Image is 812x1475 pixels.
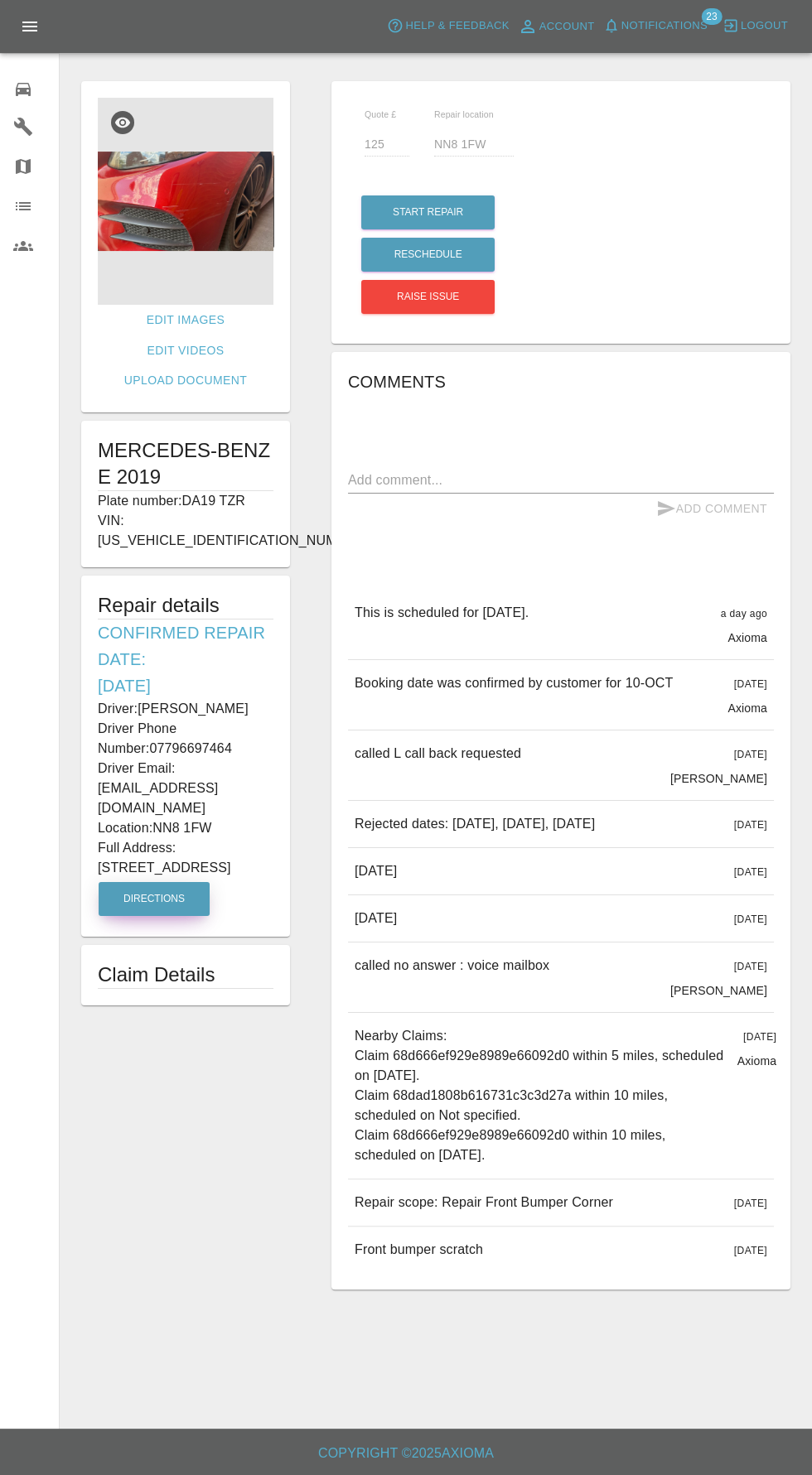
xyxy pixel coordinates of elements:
[621,17,708,36] span: Notifications
[355,1193,613,1212] p: Repair scope: Repair Front Bumper Corner
[355,1240,483,1260] p: Front bumper scratch
[383,13,513,39] button: Help & Feedback
[727,629,767,646] p: Axioma
[355,1026,724,1165] p: Nearby Claims: Claim 68d666ef929e8989e66092d0 within 5 miles, scheduled on [DATE]. Claim 68dad180...
[10,7,50,46] button: Open drawer
[355,814,595,834] p: Rejected dates: [DATE], [DATE], [DATE]
[405,17,509,36] span: Help & Feedback
[355,861,397,881] p: [DATE]
[361,238,495,272] button: Reschedule
[734,913,767,925] span: [DATE]
[98,699,273,719] p: Driver: [PERSON_NAME]
[539,17,595,36] span: Account
[140,305,231,335] a: Edit Images
[734,961,767,972] span: [DATE]
[118,365,254,396] a: Upload Document
[98,759,273,818] p: Driver Email: [EMAIL_ADDRESS][DOMAIN_NAME]
[737,1053,777,1069] p: Axioma
[98,838,273,878] p: Full Address: [STREET_ADDRESS]
[727,700,767,716] p: Axioma
[721,608,767,619] span: a day ago
[599,13,712,39] button: Notifications
[361,280,495,314] button: Raise issue
[743,1031,776,1043] span: [DATE]
[348,369,774,395] h6: Comments
[734,1198,767,1209] span: [DATE]
[734,678,767,690] span: [DATE]
[355,673,673,693] p: Booking date was confirmed by customer for 10-OCT
[355,744,521,764] p: called L call back requested
[361,195,495,229] button: Start Repair
[13,1442,799,1465] h6: Copyright © 2025 Axioma
[99,882,210,916] button: Directions
[141,335,231,366] a: Edit Videos
[98,592,273,619] h5: Repair details
[98,619,273,699] h6: Confirmed Repair Date: [DATE]
[98,437,273,490] h1: MERCEDES-BENZ E 2019
[355,603,529,623] p: This is scheduled for [DATE].
[98,962,273,988] h1: Claim Details
[98,98,273,305] img: 724e5193-c006-4856-b435-6d8c3706e81a
[514,13,599,40] a: Account
[355,956,549,976] p: called no answer : voice mailbox
[670,982,767,999] p: [PERSON_NAME]
[734,819,767,831] span: [DATE]
[98,719,273,759] p: Driver Phone Number: 07796697464
[98,511,273,551] p: VIN: [US_VEHICLE_IDENTIFICATION_NUMBER]
[734,749,767,760] span: [DATE]
[670,770,767,787] p: [PERSON_NAME]
[701,8,722,25] span: 23
[741,17,788,36] span: Logout
[718,13,792,39] button: Logout
[98,491,273,511] p: Plate number: DA19 TZR
[734,866,767,878] span: [DATE]
[365,109,396,119] span: Quote £
[355,909,397,928] p: [DATE]
[734,1245,767,1256] span: [DATE]
[434,109,494,119] span: Repair location
[98,818,273,838] p: Location: NN8 1FW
